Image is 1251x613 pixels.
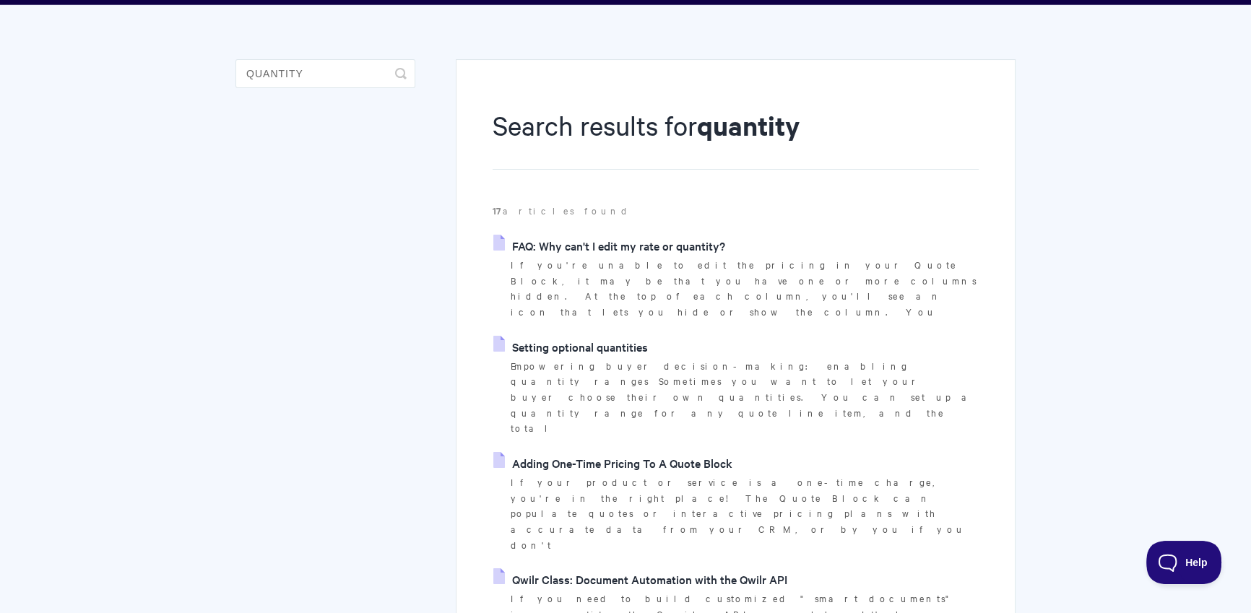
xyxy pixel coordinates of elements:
iframe: Toggle Customer Support [1146,541,1222,584]
p: Empowering buyer decision-making: enabling quantity ranges Sometimes you want to let your buyer c... [511,358,979,437]
input: Search [235,59,415,88]
h1: Search results for [493,107,979,170]
strong: quantity [697,108,800,143]
a: Setting optional quantities [493,336,648,357]
a: Qwilr Class: Document Automation with the Qwilr API [493,568,787,590]
p: If your product or service is a one-time charge, you're in the right place! The Quote Block can p... [511,474,979,553]
a: Adding One-Time Pricing To A Quote Block [493,452,732,474]
p: If you're unable to edit the pricing in your Quote Block, it may be that you have one or more col... [511,257,979,320]
a: FAQ: Why can't I edit my rate or quantity? [493,235,725,256]
p: articles found [493,203,979,219]
strong: 17 [493,204,503,217]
